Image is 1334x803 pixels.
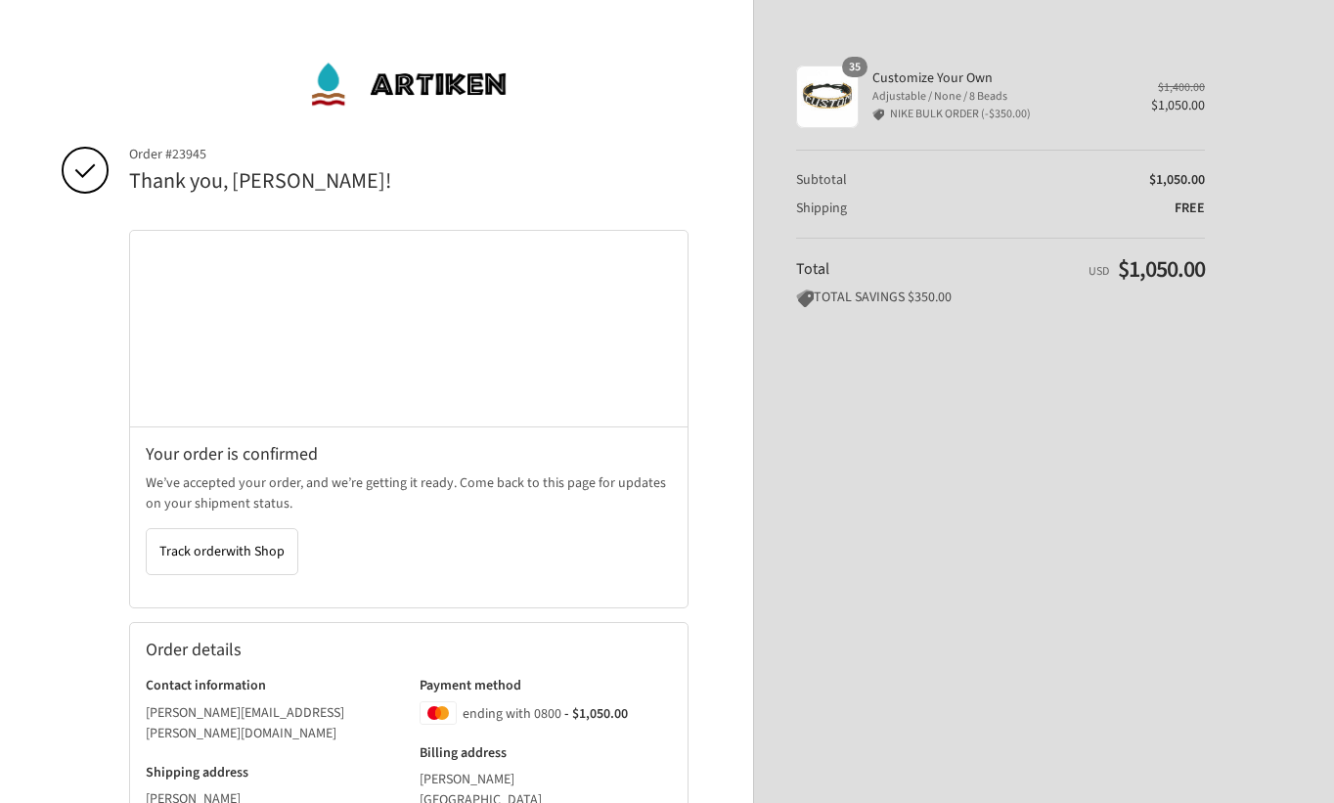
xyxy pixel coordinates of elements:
[908,288,952,307] span: $350.00
[872,88,1124,106] span: Adjustable / None / 8 Beads
[796,199,847,218] span: Shipping
[129,146,689,163] span: Order #23945
[1149,170,1205,190] span: $1,050.00
[146,764,399,781] h3: Shipping address
[309,55,510,113] img: ArtiKen
[159,542,285,561] span: Track order
[146,639,409,661] h2: Order details
[842,57,867,77] span: 35
[463,703,561,723] span: ending with 0800
[420,744,673,762] h3: Billing address
[796,171,1013,189] th: Subtotal
[146,703,344,743] bdo: [PERSON_NAME][EMAIL_ADDRESS][PERSON_NAME][DOMAIN_NAME]
[1089,263,1109,280] span: USD
[1151,96,1205,115] span: $1,050.00
[890,106,1031,123] span: NIKE BULK ORDER (-$350.00)
[1118,252,1205,287] span: $1,050.00
[146,443,672,466] h2: Your order is confirmed
[1158,79,1205,96] del: $1,400.00
[129,167,689,196] h2: Thank you, [PERSON_NAME]!
[226,542,285,561] span: with Shop
[146,677,399,694] h3: Contact information
[130,231,689,426] iframe: Google map displaying pin point of shipping address: Tampa, Florida
[564,703,628,723] span: - $1,050.00
[796,66,859,128] img: Customize Your Own - Adjustable / None / 8 Beads
[130,231,688,426] div: Google map displaying pin point of shipping address: Tampa, Florida
[146,473,672,514] p: We’ve accepted your order, and we’re getting it ready. Come back to this page for updates on your...
[796,288,905,307] span: TOTAL SAVINGS
[420,677,673,694] h3: Payment method
[146,528,298,575] button: Track orderwith Shop
[1175,199,1205,218] span: Free
[796,258,829,280] span: Total
[872,69,1124,87] span: Customize Your Own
